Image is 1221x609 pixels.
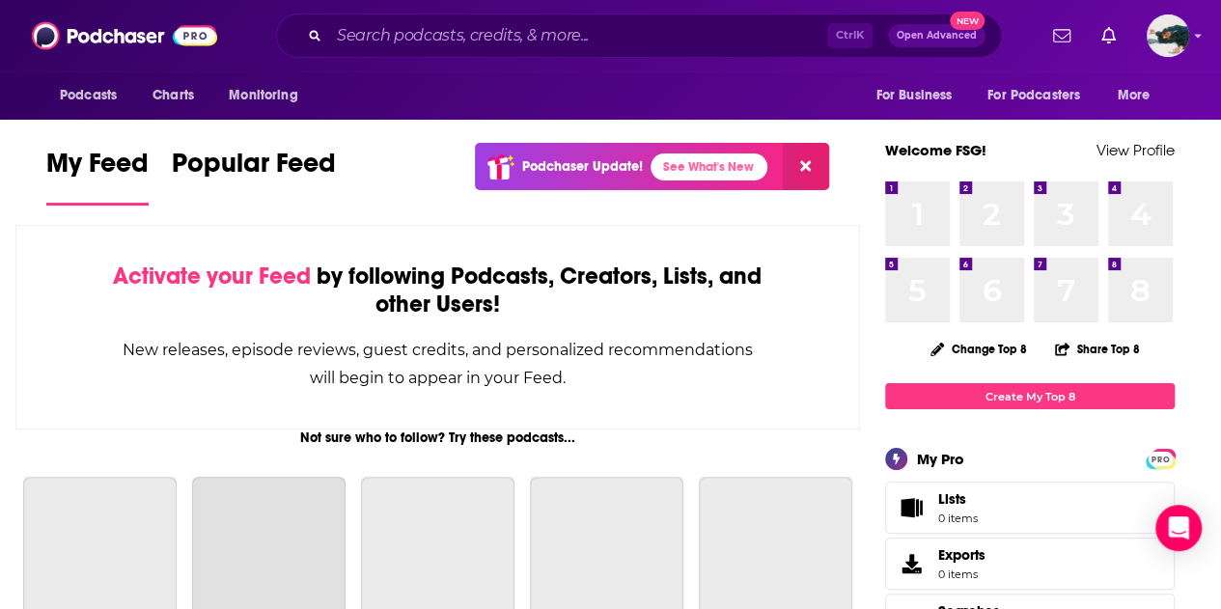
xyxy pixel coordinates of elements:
span: New [950,12,985,30]
button: open menu [975,77,1108,114]
span: For Business [875,82,952,109]
span: Lists [938,490,966,508]
span: Lists [892,494,930,521]
span: Exports [938,546,985,564]
p: Podchaser Update! [522,158,643,175]
a: Popular Feed [172,147,336,206]
span: 0 items [938,512,978,525]
span: Exports [892,550,930,577]
img: Podchaser - Follow, Share and Rate Podcasts [32,17,217,54]
button: open menu [1104,77,1175,114]
span: Activate your Feed [113,262,311,291]
input: Search podcasts, credits, & more... [329,20,827,51]
span: Podcasts [60,82,117,109]
span: Logged in as fsg.publicity [1147,14,1189,57]
a: Show notifications dropdown [1045,19,1078,52]
img: User Profile [1147,14,1189,57]
span: More [1118,82,1151,109]
span: Ctrl K [827,23,873,48]
div: Search podcasts, credits, & more... [276,14,1002,58]
button: Change Top 8 [919,337,1039,361]
a: Create My Top 8 [885,383,1175,409]
button: open menu [862,77,976,114]
span: Open Advanced [897,31,977,41]
a: View Profile [1096,141,1175,159]
a: Lists [885,482,1175,534]
button: Show profile menu [1147,14,1189,57]
div: Open Intercom Messenger [1155,505,1202,551]
span: Lists [938,490,978,508]
span: Popular Feed [172,147,336,191]
span: My Feed [46,147,149,191]
a: PRO [1149,451,1172,465]
a: See What's New [651,153,767,180]
button: open menu [215,77,322,114]
span: PRO [1149,452,1172,466]
button: Open AdvancedNew [888,24,985,47]
span: Monitoring [229,82,297,109]
button: Share Top 8 [1054,330,1141,368]
div: by following Podcasts, Creators, Lists, and other Users! [113,263,763,318]
a: Charts [140,77,206,114]
span: Charts [153,82,194,109]
a: Show notifications dropdown [1094,19,1124,52]
button: open menu [46,77,142,114]
span: 0 items [938,567,985,581]
a: My Feed [46,147,149,206]
a: Welcome FSG! [885,141,986,159]
a: Exports [885,538,1175,590]
span: For Podcasters [987,82,1080,109]
div: My Pro [917,450,964,468]
div: New releases, episode reviews, guest credits, and personalized recommendations will begin to appe... [113,336,763,392]
div: Not sure who to follow? Try these podcasts... [15,429,860,446]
